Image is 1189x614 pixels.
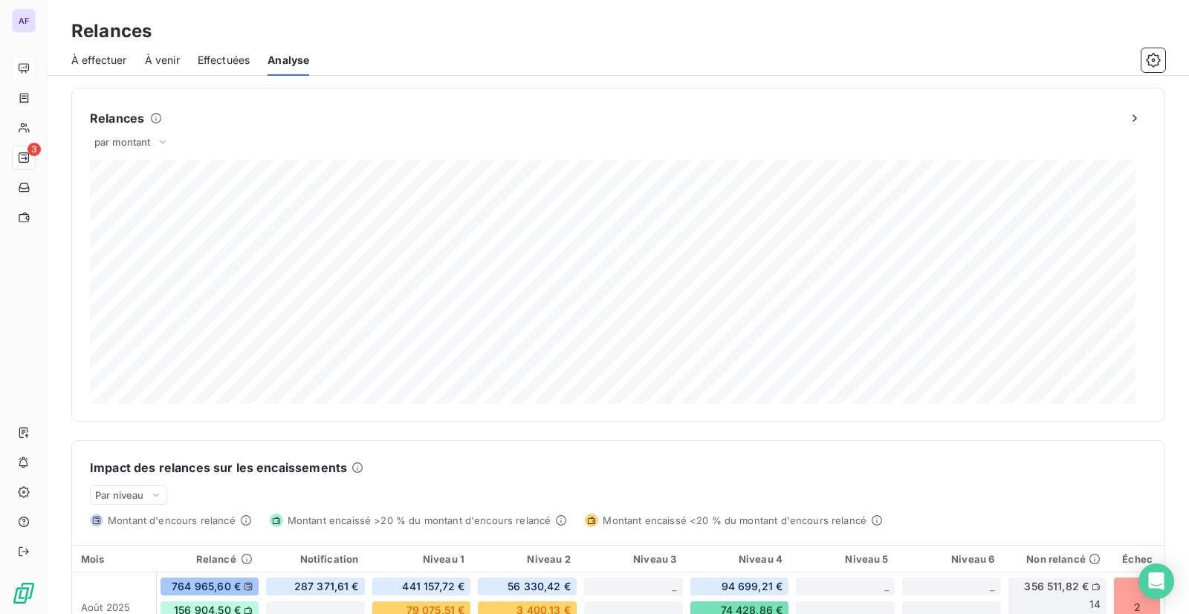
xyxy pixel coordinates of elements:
div: Non relancé [1014,553,1101,565]
span: À effectuer [71,53,127,68]
span: Niveau 1 [423,553,464,565]
span: _ [884,580,889,592]
span: Niveau 4 [739,553,783,565]
div: Échec [1119,553,1156,565]
h3: Relances [71,18,152,45]
span: À venir [145,53,180,68]
span: _ [672,580,676,592]
div: Mois [81,553,147,565]
span: 14 [1089,597,1101,612]
span: Notification [300,553,359,565]
img: Logo LeanPay [12,581,36,605]
span: Niveau 2 [527,553,570,565]
span: _ [990,580,994,592]
span: Niveau 6 [951,553,994,565]
span: 94 699,21 € [722,579,783,594]
span: août 2025 [81,601,130,613]
span: 356 511,82 € [1024,579,1089,594]
h6: Relances [90,109,144,127]
a: 3 [12,146,35,169]
div: Open Intercom Messenger [1138,563,1174,599]
span: 441 157,72 € [402,579,464,594]
span: Effectuées [198,53,250,68]
span: 287 371,61 € [294,579,359,594]
span: 56 330,42 € [508,579,571,594]
div: AF [12,9,36,33]
span: Niveau 5 [845,553,888,565]
span: 764 965,60 € [172,579,241,594]
span: par montant [94,136,151,148]
span: Montant d'encours relancé [108,514,236,526]
span: Montant encaissé <20 % du montant d'encours relancé [603,514,866,526]
span: Par niveau [95,489,144,501]
span: 3 [27,143,41,156]
span: Analyse [268,53,309,68]
span: Niveau 3 [633,553,676,565]
span: Montant encaissé >20 % du montant d'encours relancé [288,514,551,526]
h6: Impact des relances sur les encaissements [90,459,347,476]
div: Relancé [165,553,252,565]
